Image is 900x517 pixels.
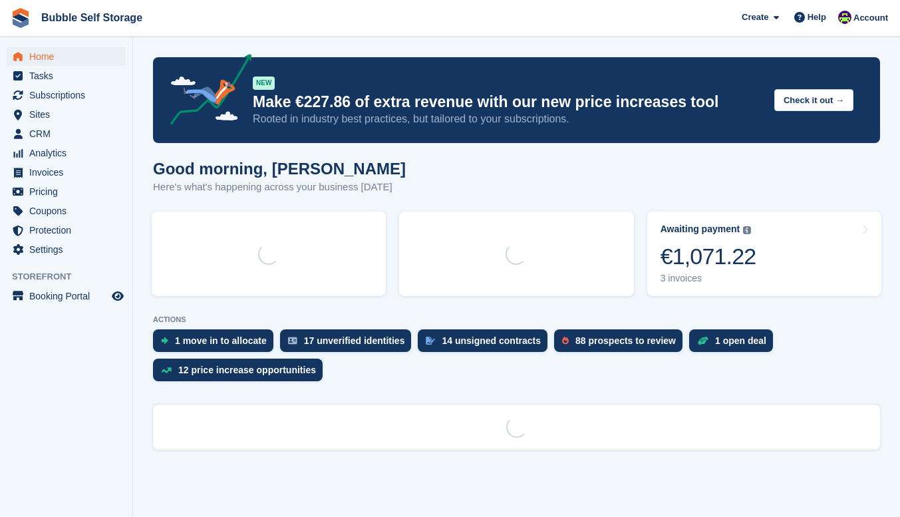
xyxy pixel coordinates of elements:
[153,315,880,324] p: ACTIONS
[178,365,316,375] div: 12 price increase opportunities
[418,329,554,359] a: 14 unsigned contracts
[29,202,109,220] span: Coupons
[575,335,676,346] div: 88 prospects to review
[11,8,31,28] img: stora-icon-8386f47178a22dfd0bd8f6a31ec36ba5ce8667c1dd55bd0f319d3a0aa187defe.svg
[280,329,418,359] a: 17 unverified identities
[110,288,126,304] a: Preview store
[29,144,109,162] span: Analytics
[29,67,109,85] span: Tasks
[29,86,109,104] span: Subscriptions
[661,273,756,284] div: 3 invoices
[153,160,406,178] h1: Good morning, [PERSON_NAME]
[689,329,780,359] a: 1 open deal
[7,163,126,182] a: menu
[7,182,126,201] a: menu
[562,337,569,345] img: prospect-51fa495bee0391a8d652442698ab0144808aea92771e9ea1ae160a38d050c398.svg
[647,212,881,296] a: Awaiting payment €1,071.22 3 invoices
[161,337,168,345] img: move_ins_to_allocate_icon-fdf77a2bb77ea45bf5b3d319d69a93e2d87916cf1d5bf7949dd705db3b84f3ca.svg
[715,335,766,346] div: 1 open deal
[7,105,126,124] a: menu
[288,337,297,345] img: verify_identity-adf6edd0f0f0b5bbfe63781bf79b02c33cf7c696d77639b501bdc392416b5a36.svg
[7,240,126,259] a: menu
[12,270,132,283] span: Storefront
[743,226,751,234] img: icon-info-grey-7440780725fd019a000dd9b08b2336e03edf1995a4989e88bcd33f0948082b44.svg
[153,359,329,388] a: 12 price increase opportunities
[442,335,541,346] div: 14 unsigned contracts
[7,86,126,104] a: menu
[29,240,109,259] span: Settings
[304,335,405,346] div: 17 unverified identities
[161,367,172,373] img: price_increase_opportunities-93ffe204e8149a01c8c9dc8f82e8f89637d9d84a8eef4429ea346261dce0b2c0.svg
[838,11,851,24] img: Tom Gilmore
[29,105,109,124] span: Sites
[29,47,109,66] span: Home
[7,287,126,305] a: menu
[7,202,126,220] a: menu
[808,11,826,24] span: Help
[661,243,756,270] div: €1,071.22
[29,182,109,201] span: Pricing
[29,124,109,143] span: CRM
[159,54,252,130] img: price-adjustments-announcement-icon-8257ccfd72463d97f412b2fc003d46551f7dbcb40ab6d574587a9cd5c0d94...
[661,224,740,235] div: Awaiting payment
[36,7,148,29] a: Bubble Self Storage
[7,67,126,85] a: menu
[853,11,888,25] span: Account
[29,287,109,305] span: Booking Portal
[742,11,768,24] span: Create
[153,180,406,195] p: Here's what's happening across your business [DATE]
[29,163,109,182] span: Invoices
[253,112,764,126] p: Rooted in industry best practices, but tailored to your subscriptions.
[426,337,435,345] img: contract_signature_icon-13c848040528278c33f63329250d36e43548de30e8caae1d1a13099fd9432cc5.svg
[7,221,126,240] a: menu
[7,47,126,66] a: menu
[253,77,275,90] div: NEW
[253,92,764,112] p: Make €227.86 of extra revenue with our new price increases tool
[153,329,280,359] a: 1 move in to allocate
[175,335,267,346] div: 1 move in to allocate
[29,221,109,240] span: Protection
[7,124,126,143] a: menu
[554,329,689,359] a: 88 prospects to review
[7,144,126,162] a: menu
[697,336,708,345] img: deal-1b604bf984904fb50ccaf53a9ad4b4a5d6e5aea283cecdc64d6e3604feb123c2.svg
[774,89,853,111] button: Check it out →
